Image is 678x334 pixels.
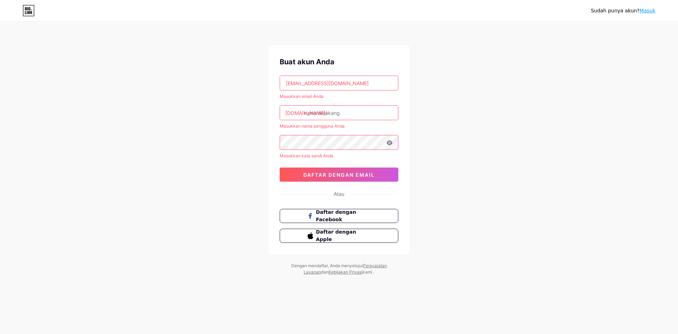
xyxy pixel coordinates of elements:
font: [DOMAIN_NAME]/ [285,110,327,116]
font: Daftar dengan Facebook [316,209,356,222]
input: E-mail [280,76,398,90]
font: Dengan mendaftar, Anda menyetujui [291,263,363,268]
font: Masukkan kata sandi Anda [280,153,333,158]
a: Kebijakan Privasi [328,269,363,275]
font: Sudah punya akun? [591,8,640,13]
font: Buat akun Anda [280,58,334,66]
a: Masuk [640,8,655,13]
font: Masukkan nama pengguna Anda [280,123,345,129]
font: daftar dengan email [303,172,375,178]
font: Masukkan email Anda [280,94,323,99]
font: Atau [334,191,344,197]
font: Daftar dengan Apple [316,229,356,242]
button: Daftar dengan Facebook [280,209,398,223]
input: nama belakang [280,106,398,120]
font: kami . [363,269,374,275]
button: Daftar dengan Apple [280,229,398,243]
button: daftar dengan email [280,168,398,182]
font: dan [321,269,328,275]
